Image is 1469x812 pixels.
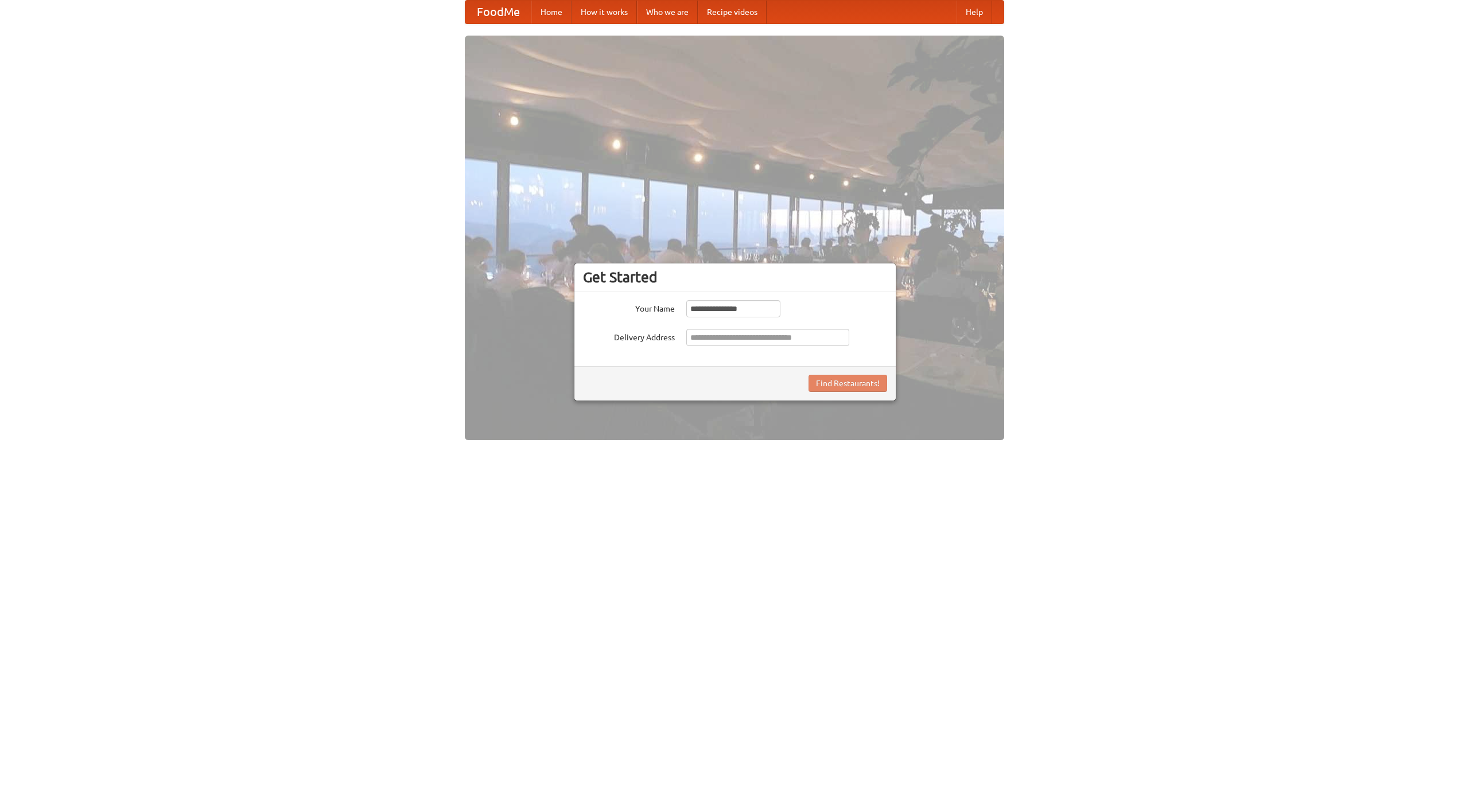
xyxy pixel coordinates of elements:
button: Find Restaurants! [809,375,887,392]
a: Home [531,1,572,24]
a: Help [957,1,992,24]
label: Your Name [583,300,675,314]
a: Who we are [637,1,698,24]
h3: Get Started [583,269,887,286]
a: How it works [572,1,637,24]
a: Recipe videos [698,1,767,24]
a: FoodMe [465,1,531,24]
label: Delivery Address [583,329,675,343]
